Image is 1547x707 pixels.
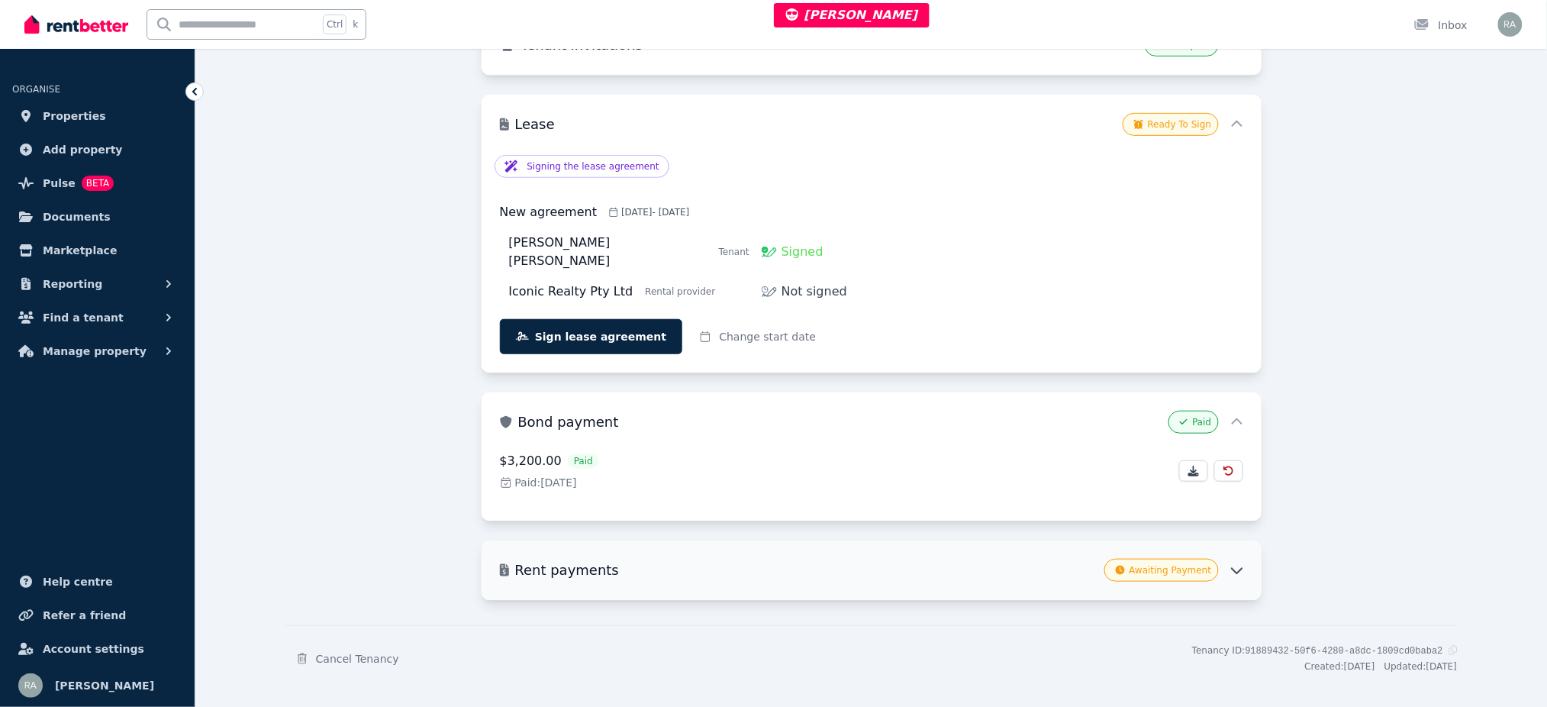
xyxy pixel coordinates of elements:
span: Ctrl [323,15,346,34]
button: Manage property [12,336,182,366]
button: Change start date [688,323,828,350]
img: Rochelle Alvarez [1498,12,1523,37]
a: Documents [12,202,182,232]
span: k [353,18,358,31]
span: Ready To Sign [1148,118,1212,131]
span: Account settings [43,640,144,658]
span: Manage property [43,342,147,360]
span: Add property [43,140,123,159]
span: ORGANISE [12,84,60,95]
div: Tenancy ID: [1192,644,1443,657]
img: RentBetter [24,13,128,36]
span: Paid [1192,416,1211,428]
div: [PERSON_NAME] [PERSON_NAME] [509,234,707,270]
img: Rochelle Alvarez [18,673,43,698]
span: Signed [782,243,823,261]
span: Reporting [43,275,102,293]
span: Awaiting Payment [1130,564,1212,576]
span: Created: [DATE] [1305,660,1375,673]
span: Paid: [DATE] [500,475,577,490]
div: Signing the lease agreement [495,155,1249,178]
button: Sign lease agreement [500,319,683,354]
p: Signing the lease agreement [527,160,659,173]
span: Not signed [782,282,847,301]
span: Paid [574,455,593,467]
img: Signed or not signed [762,284,777,299]
div: Iconic Realty Pty Ltd [509,282,633,301]
span: Properties [43,107,106,125]
a: PulseBETA [12,168,182,199]
a: Help centre [12,567,182,597]
div: Tenant [719,246,749,258]
img: Signed or not signed [762,244,777,260]
a: Properties [12,101,182,131]
h4: New agreement [500,203,598,221]
span: [PERSON_NAME] [786,8,918,22]
span: Refer a friend [43,606,126,625]
span: [DATE] - [DATE] [621,206,689,218]
span: Find a tenant [43,308,124,327]
span: Pulse [43,174,76,192]
span: BETA [82,176,114,191]
button: Find a tenant [12,302,182,333]
a: Add property [12,134,182,165]
a: Account settings [12,634,182,664]
span: Documents [43,208,111,226]
a: Marketplace [12,235,182,266]
a: Refer a friend [12,600,182,631]
button: Tenancy ID:91889432-50f6-4280-a8dc-1809cd0baba2 [1192,644,1457,657]
h3: Rent payments [515,560,1098,581]
p: $3,200.00 [500,452,562,470]
div: Inbox [1414,18,1468,33]
button: Cancel Tenancy [285,645,411,673]
span: Updated: [DATE] [1384,660,1458,673]
span: Help centre [43,573,113,591]
h3: Lease [515,114,1117,135]
span: [PERSON_NAME] [55,676,154,695]
span: Marketplace [43,241,117,260]
h3: Bond payment [518,412,1162,433]
div: Rental provider [645,286,715,298]
button: Reporting [12,269,182,299]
